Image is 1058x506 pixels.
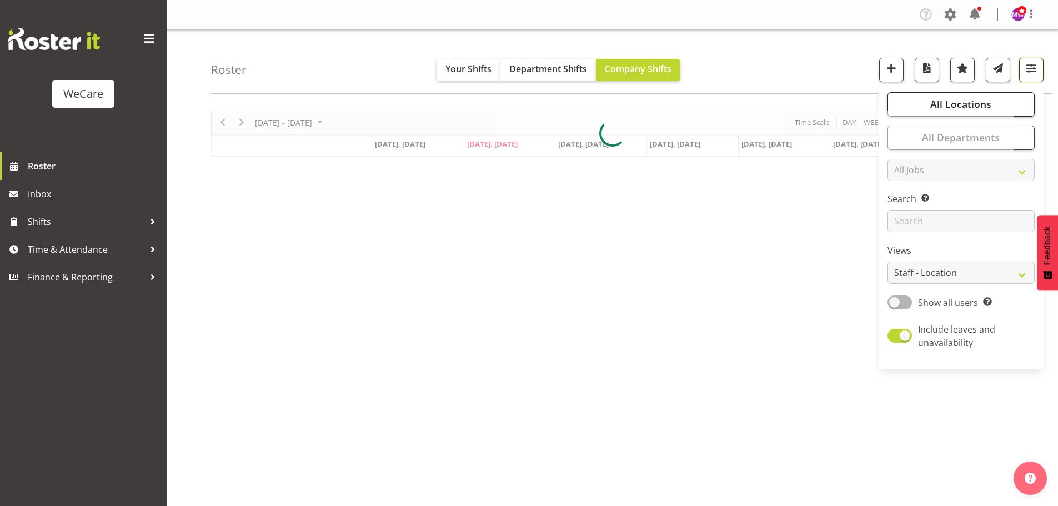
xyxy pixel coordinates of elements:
[28,213,144,230] span: Shifts
[1011,8,1025,21] img: management-we-care10447.jpg
[28,269,144,285] span: Finance & Reporting
[918,297,978,309] span: Show all users
[28,158,161,174] span: Roster
[930,97,991,111] span: All Locations
[63,86,103,102] div: WeCare
[509,63,587,75] span: Department Shifts
[445,63,492,75] span: Your Shifts
[986,58,1010,82] button: Send a list of all shifts for the selected filtered period to all rostered employees.
[887,210,1035,232] input: Search
[915,58,939,82] button: Download a PDF of the roster according to the set date range.
[887,244,1035,257] label: Views
[1019,58,1044,82] button: Filter Shifts
[437,59,500,81] button: Your Shifts
[596,59,680,81] button: Company Shifts
[1042,226,1052,265] span: Feedback
[500,59,596,81] button: Department Shifts
[28,186,161,202] span: Inbox
[1037,215,1058,290] button: Feedback - Show survey
[879,58,904,82] button: Add a new shift
[8,28,100,50] img: Rosterit website logo
[887,192,1035,206] label: Search
[887,92,1035,117] button: All Locations
[28,241,144,258] span: Time & Attendance
[605,63,671,75] span: Company Shifts
[1025,473,1036,484] img: help-xxl-2.png
[211,63,247,76] h4: Roster
[950,58,975,82] button: Highlight an important date within the roster.
[918,323,995,349] span: Include leaves and unavailability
